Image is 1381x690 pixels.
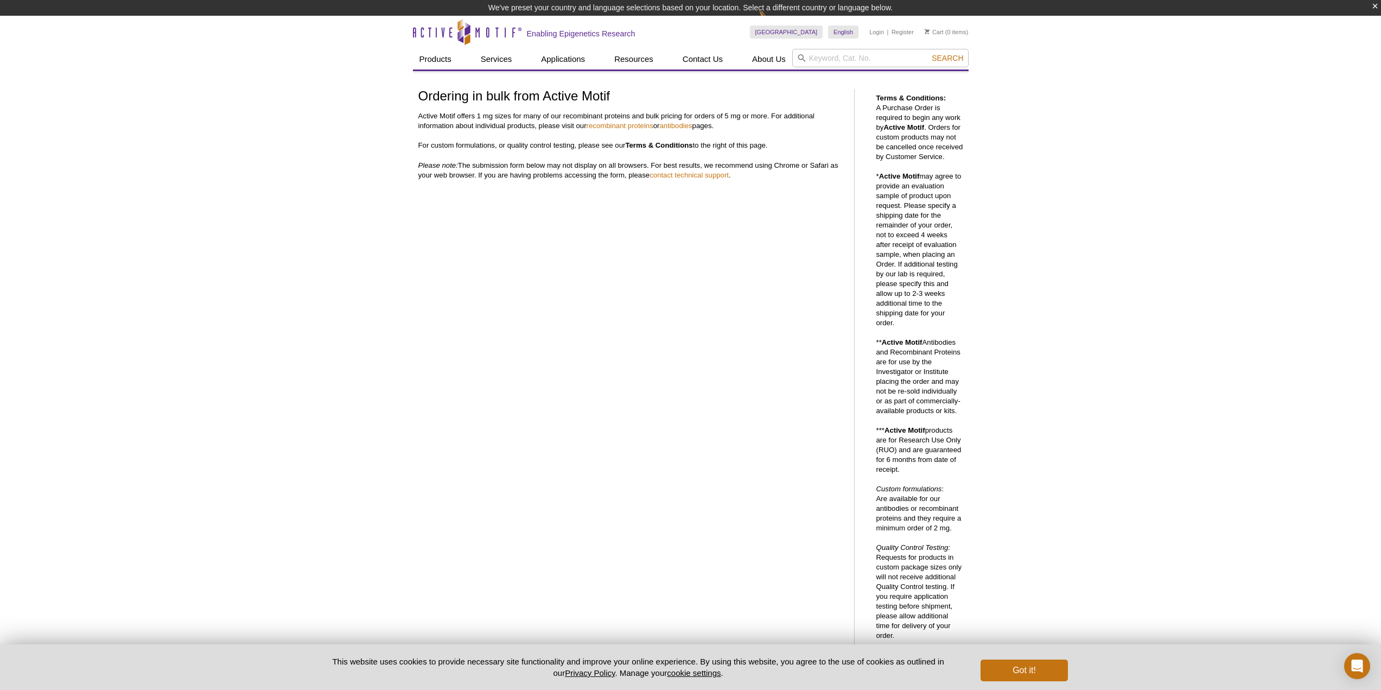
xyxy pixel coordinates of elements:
[882,338,922,346] strong: Active Motif
[750,26,823,39] a: [GEOGRAPHIC_DATA]
[883,123,924,131] strong: Active Motif
[676,49,729,69] a: Contact Us
[625,141,692,149] strong: Terms & Conditions
[876,543,951,552] em: Quality Control Testing:
[876,485,942,493] em: Custom formulations
[792,49,969,67] input: Keyword, Cat. No.
[534,49,591,69] a: Applications
[759,8,787,34] img: Change Here
[869,28,884,36] a: Login
[1344,653,1370,679] div: Open Intercom Messenger
[314,656,963,679] p: This website uses cookies to provide necessary site functionality and improve your online experie...
[879,172,920,180] strong: Active Motif
[659,122,692,130] a: antibodies
[418,161,843,180] p: The submission form below may not display on all browsers. For best results, we recommend using C...
[565,668,615,678] a: Privacy Policy
[892,28,914,36] a: Register
[925,26,969,39] li: (0 items)
[418,161,458,169] em: Please note:
[418,89,843,105] h1: Ordering in bulk from Active Motif
[884,426,925,434] strong: Active Motif
[413,49,458,69] a: Products
[887,26,889,39] li: |
[876,94,946,102] strong: Terms & Conditions:
[746,49,792,69] a: About Us
[418,111,843,150] p: Active Motif offers 1 mg sizes for many of our recombinant proteins and bulk pricing for orders o...
[608,49,660,69] a: Resources
[932,54,963,62] span: Search
[828,26,858,39] a: English
[667,668,721,678] button: cookie settings
[925,28,944,36] a: Cart
[650,171,729,179] a: contact technical support
[587,122,653,130] a: recombinant proteins
[928,53,966,63] button: Search
[981,660,1067,681] button: Got it!
[925,29,930,34] img: Your Cart
[474,49,519,69] a: Services
[527,29,635,39] h2: Enabling Epigenetics Research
